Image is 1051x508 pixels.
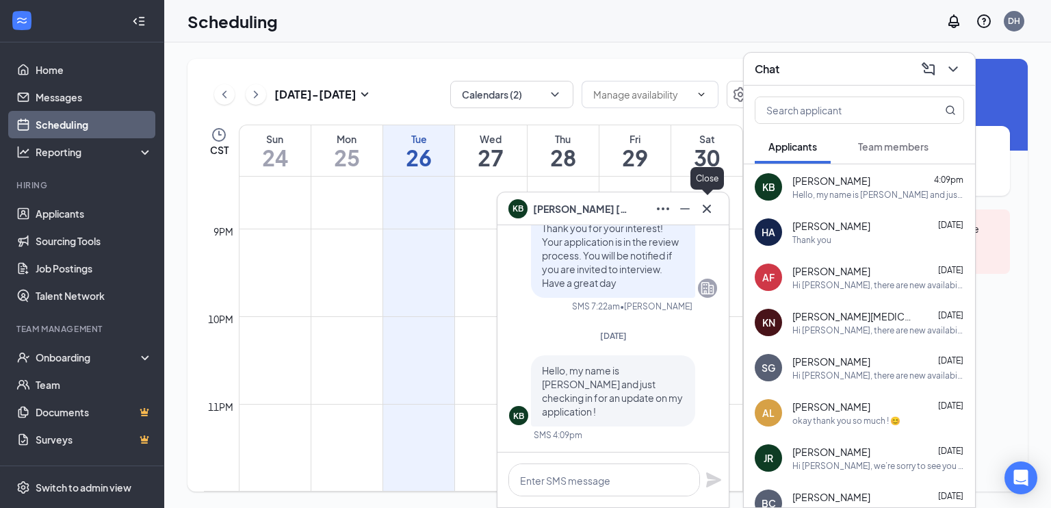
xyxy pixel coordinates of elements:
div: Hi [PERSON_NAME], there are new availabilities for an interview. This is a reminder to schedule y... [792,279,964,291]
div: JR [764,451,773,465]
button: Calendars (2)ChevronDown [450,81,573,108]
a: Messages [36,84,153,111]
div: Open Intercom Messenger [1004,461,1037,494]
span: 4:09pm [934,175,963,185]
div: Onboarding [36,351,141,364]
div: Thank you [792,234,831,246]
svg: UserCheck [16,351,30,364]
span: • [PERSON_NAME] [620,301,692,312]
div: SMS 7:22am [572,301,620,312]
svg: ChevronRight [249,86,263,103]
svg: WorkstreamLogo [15,14,29,27]
button: ChevronLeft [214,84,235,105]
a: August 30, 2025 [671,125,742,176]
div: Close [690,167,724,190]
span: [PERSON_NAME] [792,490,870,504]
div: DH [1008,15,1020,27]
button: Ellipses [652,198,674,220]
button: Minimize [674,198,696,220]
a: Team [36,371,153,398]
h1: 27 [455,146,526,169]
h1: Scheduling [187,10,278,33]
span: [PERSON_NAME] [792,445,870,459]
div: Sun [239,132,311,146]
svg: Settings [732,86,749,103]
button: ChevronDown [942,58,964,80]
a: SurveysCrown [36,426,153,453]
span: [DATE] [938,491,963,501]
div: Reporting [36,145,153,159]
span: Thank you for your interest! Your application is in the review process. You will be notified if y... [542,222,679,289]
input: Manage availability [593,87,690,102]
div: AF [762,270,775,284]
span: [DATE] [600,331,627,341]
svg: Ellipses [655,201,671,217]
button: Cross [696,198,718,220]
div: HA [762,225,775,239]
h3: [DATE] - [DATE] [274,87,356,102]
a: Scheduling [36,111,153,138]
a: August 26, 2025 [383,125,454,176]
span: [DATE] [938,310,963,320]
span: [PERSON_NAME][MEDICAL_DATA] [792,309,916,323]
svg: Company [699,280,716,296]
svg: Plane [705,472,722,488]
div: Fri [599,132,671,146]
svg: Collapse [132,14,146,28]
svg: QuestionInfo [976,13,992,29]
div: Wed [455,132,526,146]
a: August 29, 2025 [599,125,671,176]
a: Sourcing Tools [36,227,153,255]
div: SMS 4:09pm [534,429,582,441]
input: Search applicant [755,97,918,123]
h1: 28 [528,146,599,169]
div: 9pm [211,224,236,239]
span: [DATE] [938,446,963,456]
a: August 27, 2025 [455,125,526,176]
h1: 30 [671,146,742,169]
svg: SmallChevronDown [356,86,373,103]
svg: ChevronLeft [218,86,231,103]
svg: Minimize [677,201,693,217]
svg: ChevronDown [696,89,707,100]
a: Settings [727,81,754,108]
span: [PERSON_NAME] [792,174,870,188]
a: Home [36,56,153,84]
div: 10pm [205,312,236,327]
svg: Notifications [946,13,962,29]
span: [DATE] [938,401,963,411]
a: Applicants [36,200,153,227]
div: Mon [311,132,382,146]
span: [DATE] [938,355,963,366]
h1: 29 [599,146,671,169]
a: August 24, 2025 [239,125,311,176]
svg: MagnifyingGlass [945,105,956,116]
span: Team members [858,140,929,153]
div: Sat [671,132,742,146]
h1: 24 [239,146,311,169]
span: [PERSON_NAME] [792,219,870,233]
a: Talent Network [36,282,153,309]
div: KN [762,316,775,329]
svg: Analysis [16,145,30,159]
div: 11pm [205,399,236,414]
h1: 26 [383,146,454,169]
a: DocumentsCrown [36,398,153,426]
span: CST [210,143,229,157]
svg: Cross [699,201,715,217]
svg: ComposeMessage [920,61,937,77]
div: Hi [PERSON_NAME], there are new availabilities for an interview. This is a reminder to schedule y... [792,325,964,336]
div: Hiring [16,179,150,191]
span: Hello, my name is [PERSON_NAME] and just checking in for an update on my application ! [542,364,683,418]
a: Job Postings [36,255,153,282]
button: ComposeMessage [918,58,939,80]
div: AL [762,406,775,420]
h1: 25 [311,146,382,169]
div: SG [762,361,775,374]
button: ChevronRight [246,84,266,105]
div: Hi [PERSON_NAME], there are new availabilities for an interview. This is a reminder to schedule y... [792,370,964,381]
div: Hi [PERSON_NAME], we’re sorry to see you go! Your meeting with [DEMOGRAPHIC_DATA]-fil-A for Front... [792,460,964,472]
div: Thu [528,132,599,146]
span: [PERSON_NAME] [792,264,870,278]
